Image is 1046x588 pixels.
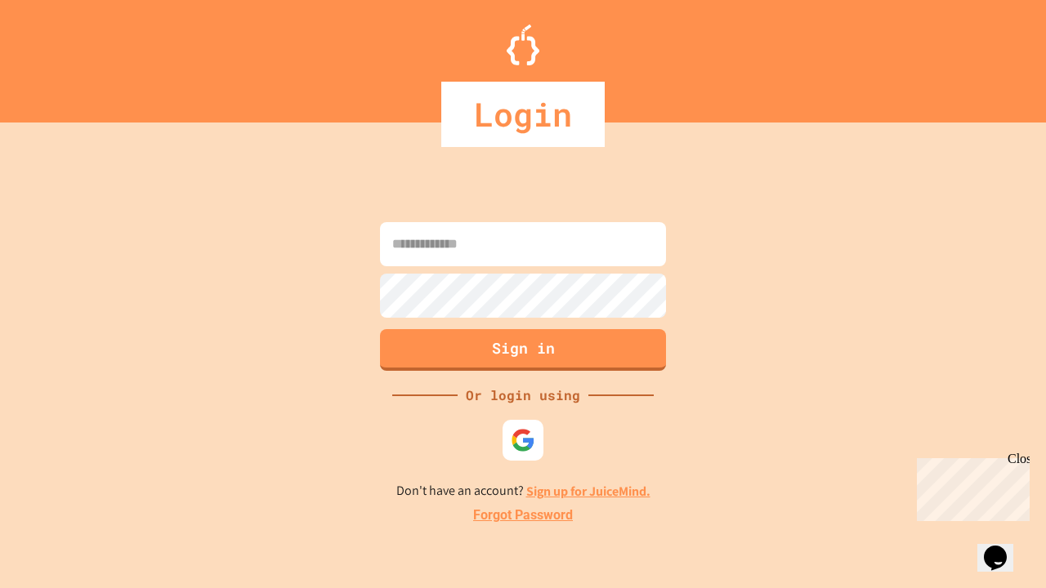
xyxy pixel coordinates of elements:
img: google-icon.svg [511,428,535,452]
p: Don't have an account? [396,481,650,501]
iframe: chat widget [910,452,1030,521]
a: Sign up for JuiceMind. [526,483,650,500]
img: Logo.svg [507,24,539,65]
div: Login [441,82,605,147]
a: Forgot Password [473,506,573,525]
button: Sign in [380,329,666,371]
div: Chat with us now!Close [7,7,113,104]
div: Or login using [458,385,588,405]
iframe: chat widget [977,523,1030,572]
